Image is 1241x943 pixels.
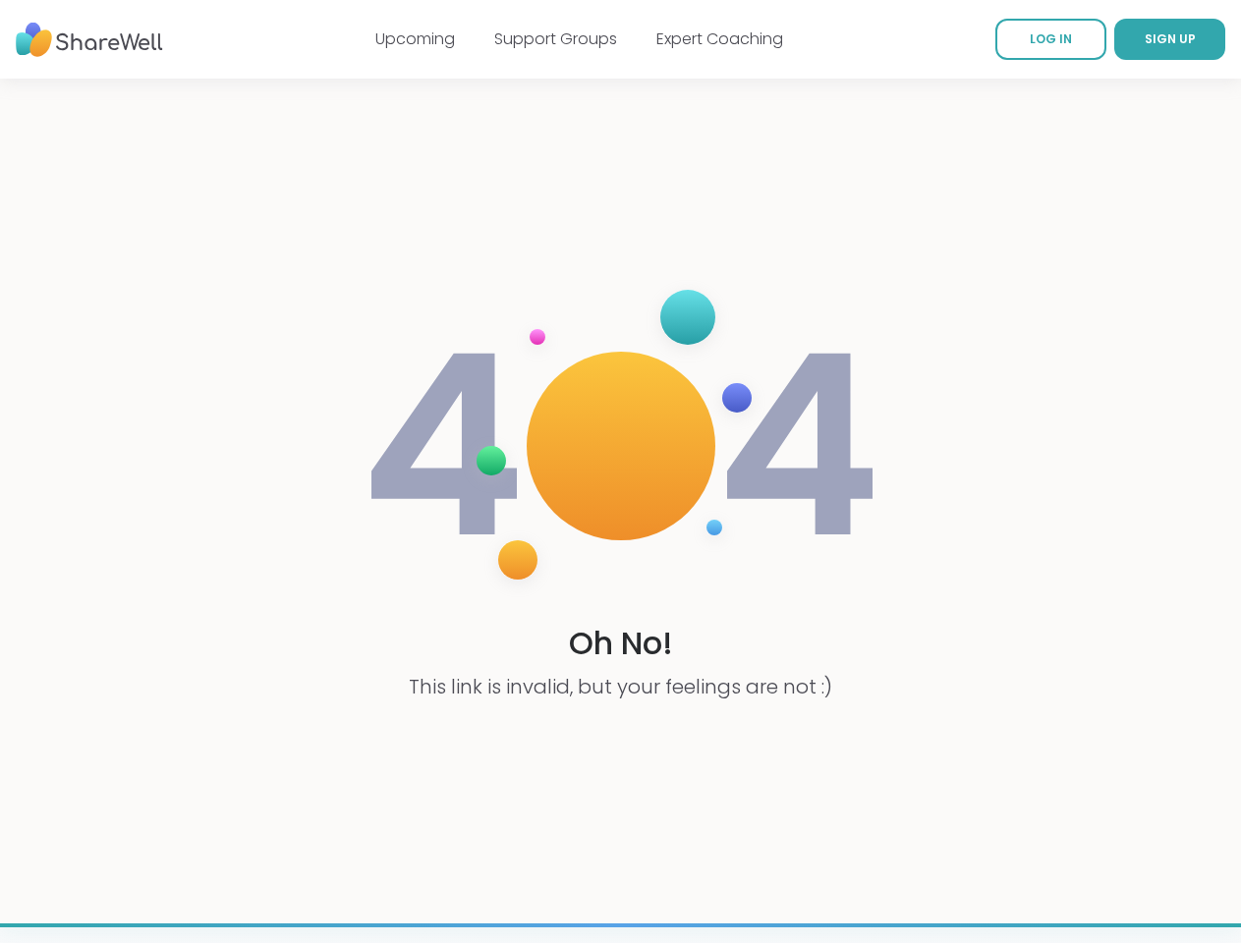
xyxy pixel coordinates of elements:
[409,673,832,700] p: This link is invalid, but your feelings are not :)
[1030,30,1072,47] span: LOG IN
[360,270,882,622] img: 404
[1145,30,1196,47] span: SIGN UP
[16,13,163,67] img: ShareWell Nav Logo
[494,28,617,50] a: Support Groups
[375,28,455,50] a: Upcoming
[569,622,673,666] h1: Oh No!
[656,28,783,50] a: Expert Coaching
[995,19,1106,60] a: LOG IN
[1114,19,1225,60] a: SIGN UP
